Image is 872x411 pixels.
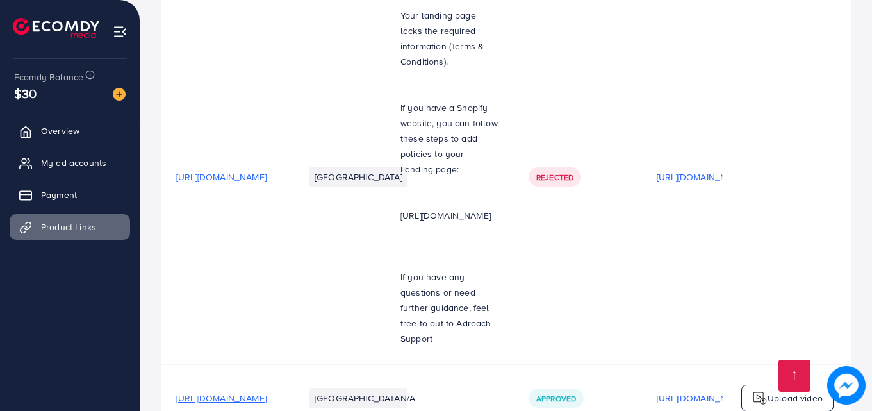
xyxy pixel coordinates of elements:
[657,390,747,406] p: [URL][DOMAIN_NAME]
[41,156,106,169] span: My ad accounts
[400,100,498,177] p: If you have a Shopify website, you can follow these steps to add policies to your Landing page:
[10,150,130,176] a: My ad accounts
[41,221,96,233] span: Product Links
[14,84,37,103] span: $30
[400,208,498,223] p: [URL][DOMAIN_NAME]
[536,393,576,404] span: Approved
[400,269,498,346] p: If you have any questions or need further guidance, feel free to out to Adreach Support
[309,167,407,187] li: [GEOGRAPHIC_DATA]
[10,182,130,208] a: Payment
[10,214,130,240] a: Product Links
[657,169,747,185] p: [URL][DOMAIN_NAME]
[400,8,498,69] p: Your landing page lacks the required information (Terms & Conditions).
[41,124,79,137] span: Overview
[14,71,83,83] span: Ecomdy Balance
[768,390,823,406] p: Upload video
[13,18,99,38] img: logo
[41,189,77,201] span: Payment
[113,88,126,101] img: image
[536,172,573,183] span: Rejected
[10,118,130,144] a: Overview
[400,392,415,405] span: N/A
[176,171,267,183] span: [URL][DOMAIN_NAME]
[176,392,267,405] span: [URL][DOMAIN_NAME]
[752,390,768,406] img: logo
[309,388,407,408] li: [GEOGRAPHIC_DATA]
[827,366,866,405] img: image
[113,24,128,39] img: menu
